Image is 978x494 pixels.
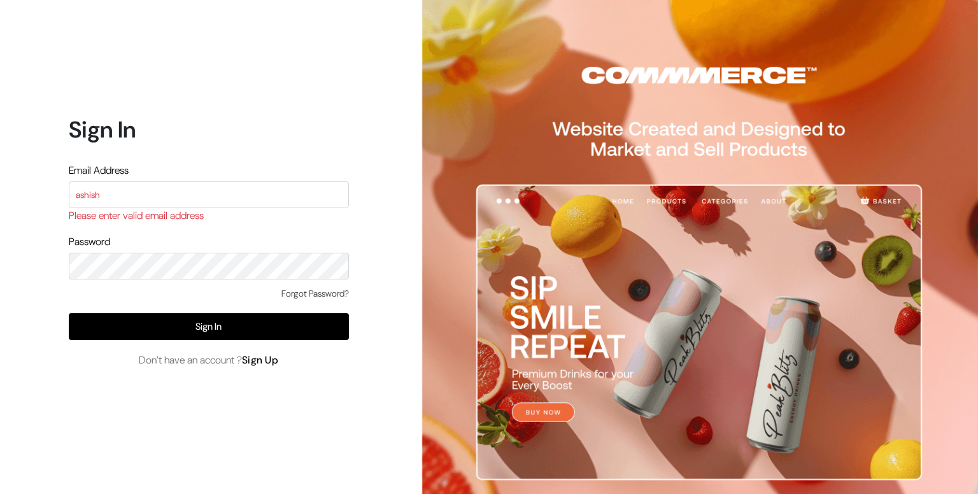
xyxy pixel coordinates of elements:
[69,116,349,143] h1: Sign In
[69,313,349,340] button: Sign In
[69,163,129,178] label: Email Address
[242,353,279,367] a: Sign Up
[69,234,110,250] label: Password
[139,353,279,368] span: Don’t have an account ?
[69,208,204,223] label: Please enter valid email address
[281,287,349,300] a: Forgot Password?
